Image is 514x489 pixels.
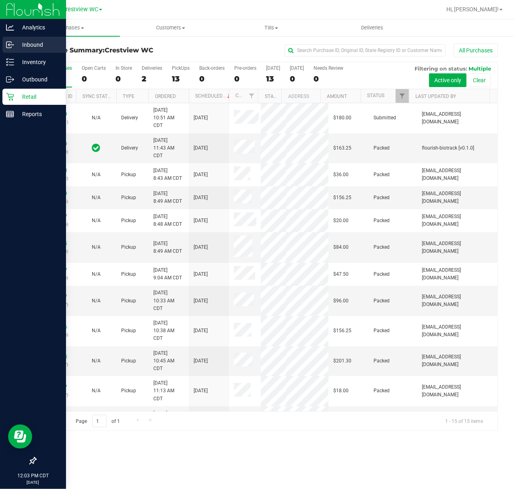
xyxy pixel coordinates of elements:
[265,94,307,99] a: State Registry ID
[333,327,351,335] span: $156.25
[105,46,153,54] span: Crestview WC
[350,24,394,31] span: Deliveries
[422,190,493,205] span: [EMAIL_ADDRESS][DOMAIN_NAME]
[4,472,62,479] p: 12:03 PM CDT
[8,424,32,449] iframe: Resource center
[83,94,114,99] a: Sync Status
[92,271,101,278] button: N/A
[422,240,493,255] span: [EMAIL_ADDRESS][DOMAIN_NAME]
[333,297,349,305] span: $96.00
[454,44,498,57] button: All Purchases
[19,19,120,36] a: Purchases
[285,44,446,56] input: Search Purchase ID, Original ID, State Registry ID or Customer Name...
[92,217,101,225] button: N/A
[6,110,14,118] inline-svg: Reports
[92,271,101,277] span: Not Applicable
[333,171,349,179] span: $36.00
[116,65,132,71] div: In Store
[245,89,258,103] a: Filter
[92,172,101,177] span: Not Applicable
[92,171,101,179] button: N/A
[121,243,136,251] span: Pickup
[422,293,493,308] span: [EMAIL_ADDRESS][DOMAIN_NAME]
[92,195,101,200] span: Not Applicable
[92,218,101,223] span: Not Applicable
[121,194,136,202] span: Pickup
[92,115,101,121] span: Not Applicable
[415,65,467,72] span: Filtering on status:
[82,65,106,71] div: Open Carts
[422,266,493,282] span: [EMAIL_ADDRESS][DOMAIN_NAME]
[155,94,176,99] a: Ordered
[422,167,493,182] span: [EMAIL_ADDRESS][DOMAIN_NAME]
[415,94,456,99] a: Last Updated By
[92,194,101,202] button: N/A
[374,327,390,335] span: Packed
[235,93,260,98] a: Customer
[6,58,14,66] inline-svg: Inventory
[92,328,101,333] span: Not Applicable
[194,387,208,395] span: [DATE]
[14,92,62,102] p: Retail
[121,171,136,179] span: Pickup
[422,144,474,152] span: flourish-biotrack [v0.1.0]
[153,350,184,373] span: [DATE] 10:45 AM CDT
[121,297,136,305] span: Pickup
[194,194,208,202] span: [DATE]
[14,57,62,67] p: Inventory
[92,114,101,122] button: N/A
[153,137,184,160] span: [DATE] 11:43 AM CDT
[266,65,280,71] div: [DATE]
[266,74,280,83] div: 13
[446,6,499,12] span: Hi, [PERSON_NAME]!
[14,75,62,84] p: Outbound
[374,297,390,305] span: Packed
[92,388,101,393] span: Not Applicable
[142,74,162,83] div: 2
[92,357,101,365] button: N/A
[92,142,101,154] span: In Sync
[14,23,62,32] p: Analytics
[120,19,221,36] a: Customers
[199,74,225,83] div: 0
[374,357,390,365] span: Packed
[142,65,162,71] div: Deliveries
[14,40,62,50] p: Inbound
[469,65,491,72] span: Multiple
[172,74,190,83] div: 13
[121,327,136,335] span: Pickup
[194,297,208,305] span: [DATE]
[121,271,136,278] span: Pickup
[153,266,182,282] span: [DATE] 9:04 AM CDT
[19,24,120,31] span: Purchases
[194,217,208,225] span: [DATE]
[121,357,136,365] span: Pickup
[374,217,390,225] span: Packed
[153,289,184,312] span: [DATE] 10:33 AM CDT
[290,65,304,71] div: [DATE]
[194,243,208,251] span: [DATE]
[6,75,14,83] inline-svg: Outbound
[195,93,232,99] a: Scheduled
[367,93,384,98] a: Status
[374,387,390,395] span: Packed
[374,171,390,179] span: Packed
[153,319,184,343] span: [DATE] 10:38 AM CDT
[153,213,182,228] span: [DATE] 8:48 AM CDT
[92,327,101,335] button: N/A
[153,190,182,205] span: [DATE] 8:49 AM CDT
[199,65,225,71] div: Back-orders
[333,387,349,395] span: $18.00
[333,144,351,152] span: $163.25
[333,217,349,225] span: $20.00
[92,297,101,305] button: N/A
[422,213,493,228] span: [EMAIL_ADDRESS][DOMAIN_NAME]
[221,24,321,31] span: Tills
[92,387,101,395] button: N/A
[153,167,182,182] span: [DATE] 8:43 AM CDT
[422,353,493,368] span: [EMAIL_ADDRESS][DOMAIN_NAME]
[123,94,134,99] a: Type
[121,387,136,395] span: Pickup
[374,194,390,202] span: Packed
[82,74,106,83] div: 0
